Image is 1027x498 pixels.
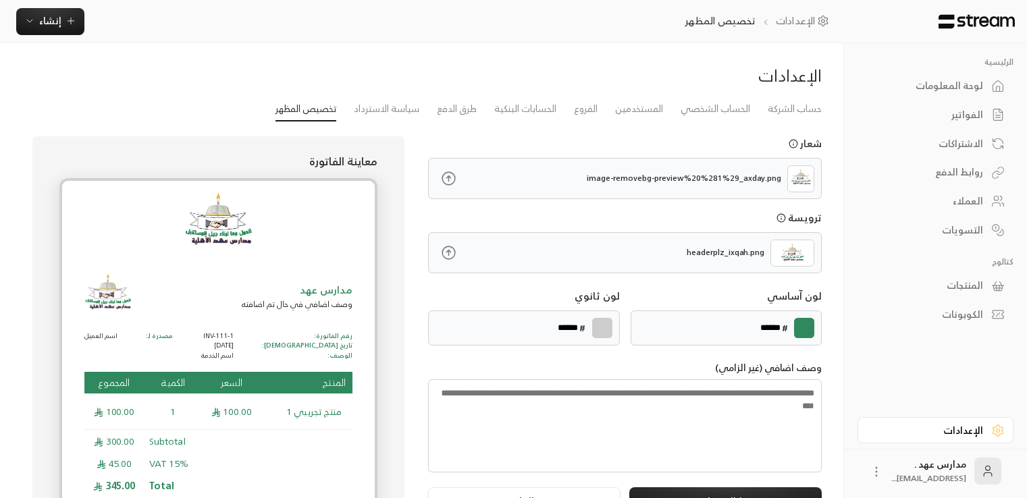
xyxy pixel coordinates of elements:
[874,79,983,92] div: لوحة المعلومات
[874,279,983,292] div: المنتجات
[776,13,834,28] a: الإعدادات
[858,57,1013,67] p: الرئيسية
[84,452,144,474] td: 45.00
[262,331,352,341] p: رقم الفاتورة:
[776,213,786,223] svg: يجب أن يكون حجم الشعار اقل من 1MB, الملفات المقبولة هيا PNG و JPG
[874,308,983,321] div: الكوبونات
[203,372,261,395] th: السعر
[84,331,117,341] p: اسم العميل
[579,321,585,335] p: #
[858,188,1013,215] a: العملاء
[874,424,983,437] div: الإعدادات
[770,240,814,267] img: header
[84,394,144,430] td: 100.00
[858,159,1013,186] a: روابط الدفع
[782,321,788,335] p: #
[84,474,144,497] td: 345.00
[874,137,983,150] div: الاشتراكات
[767,289,822,304] p: لون آساسي
[84,273,132,320] img: Logo
[84,430,144,452] td: 300.00
[858,102,1013,128] a: الفواتير
[937,14,1016,29] img: Logo
[789,139,798,148] svg: يجب أن يكون حجم الشعار اقل من 1MB, الملفات المقبولة هيا PNG و JPG
[874,194,983,208] div: العملاء
[891,471,966,485] span: [EMAIL_ADDRESS]....
[261,372,352,395] th: المنتج
[59,153,377,169] p: معاينة الفاتورة
[354,97,419,121] a: سياسة الاسترداد
[874,165,983,179] div: روابط الدفع
[428,65,822,86] div: الإعدادات
[144,474,203,497] td: Total
[858,273,1013,299] a: المنتجات
[16,8,84,35] button: إنشاء
[858,73,1013,99] a: لوحة المعلومات
[858,217,1013,243] a: التسويات
[574,97,598,121] a: الفروع
[261,394,352,430] td: منتج تجريبي 1
[768,97,822,121] a: حساب الشركة
[685,13,756,28] p: تخصيص المظهر
[587,173,781,184] p: image-removebg-preview%20%281%29_axday.png
[62,181,374,262] img: headerplz_ixqah.png
[39,12,61,29] span: إنشاء
[262,351,352,361] p: الوصف:
[275,97,336,121] a: تخصيص المظهر
[146,331,173,341] p: مصدرة لـ:
[891,458,966,485] div: مدارس عهد .
[144,430,203,452] td: Subtotal
[84,372,144,395] th: المجموع
[262,341,352,351] p: تاريخ [DEMOGRAPHIC_DATA]:
[437,97,477,121] a: طرق الدفع
[575,289,620,304] p: لون ثانوي
[788,211,822,225] p: ترويسة
[494,97,556,121] a: الحسابات البنكية
[615,97,663,121] a: المستخدمين
[858,130,1013,157] a: الاشتراكات
[681,97,750,121] a: الحساب الشخصي
[858,417,1013,443] a: الإعدادات
[201,351,234,361] p: اسم الخدمة
[203,394,261,430] td: 100.00
[800,136,822,151] p: شعار
[201,331,234,341] p: INV-111-1
[242,283,352,298] p: مدارس عهد
[144,452,203,474] td: VAT 15%
[201,341,234,351] p: [DATE]
[144,372,203,395] th: الكمية
[874,108,983,121] div: الفواتير
[84,372,352,497] table: Products Preview
[687,247,764,258] p: headerplz_ixqah.png
[858,256,1013,267] p: كتالوج
[874,223,983,237] div: التسويات
[428,360,822,375] p: وصف اضافي (غير الزامي)
[858,302,1013,328] a: الكوبونات
[242,298,352,310] p: وصف اضافي في حال تم اضافته
[685,13,833,28] nav: breadcrumb
[167,405,180,418] span: 1
[791,169,811,189] img: Logo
